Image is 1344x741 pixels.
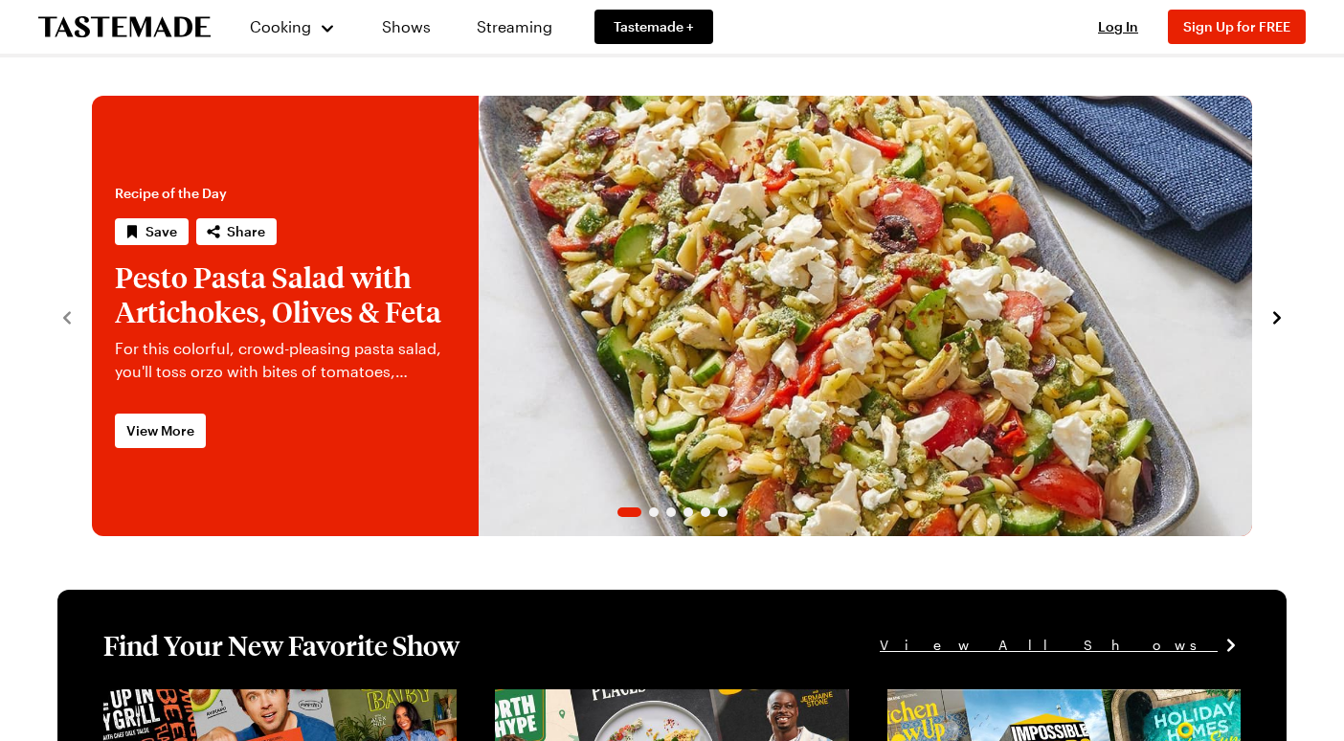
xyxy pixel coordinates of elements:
[649,507,659,517] span: Go to slide 2
[103,691,365,709] a: View full content for [object Object]
[1080,17,1156,36] button: Log In
[718,507,728,517] span: Go to slide 6
[594,10,713,44] a: Tastemade +
[115,218,189,245] button: Save recipe
[115,414,206,448] a: View More
[196,218,277,245] button: Share
[227,222,265,241] span: Share
[1098,18,1138,34] span: Log In
[146,222,177,241] span: Save
[1168,10,1306,44] button: Sign Up for FREE
[880,635,1218,656] span: View All Shows
[495,691,756,709] a: View full content for [object Object]
[683,507,693,517] span: Go to slide 4
[887,691,1149,709] a: View full content for [object Object]
[103,628,459,662] h1: Find Your New Favorite Show
[249,4,336,50] button: Cooking
[701,507,710,517] span: Go to slide 5
[38,16,211,38] a: To Tastemade Home Page
[250,17,311,35] span: Cooking
[126,421,194,440] span: View More
[614,17,694,36] span: Tastemade +
[617,507,641,517] span: Go to slide 1
[666,507,676,517] span: Go to slide 3
[57,304,77,327] button: navigate to previous item
[92,96,1252,536] div: 1 / 6
[1267,304,1287,327] button: navigate to next item
[880,635,1241,656] a: View All Shows
[1183,18,1290,34] span: Sign Up for FREE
